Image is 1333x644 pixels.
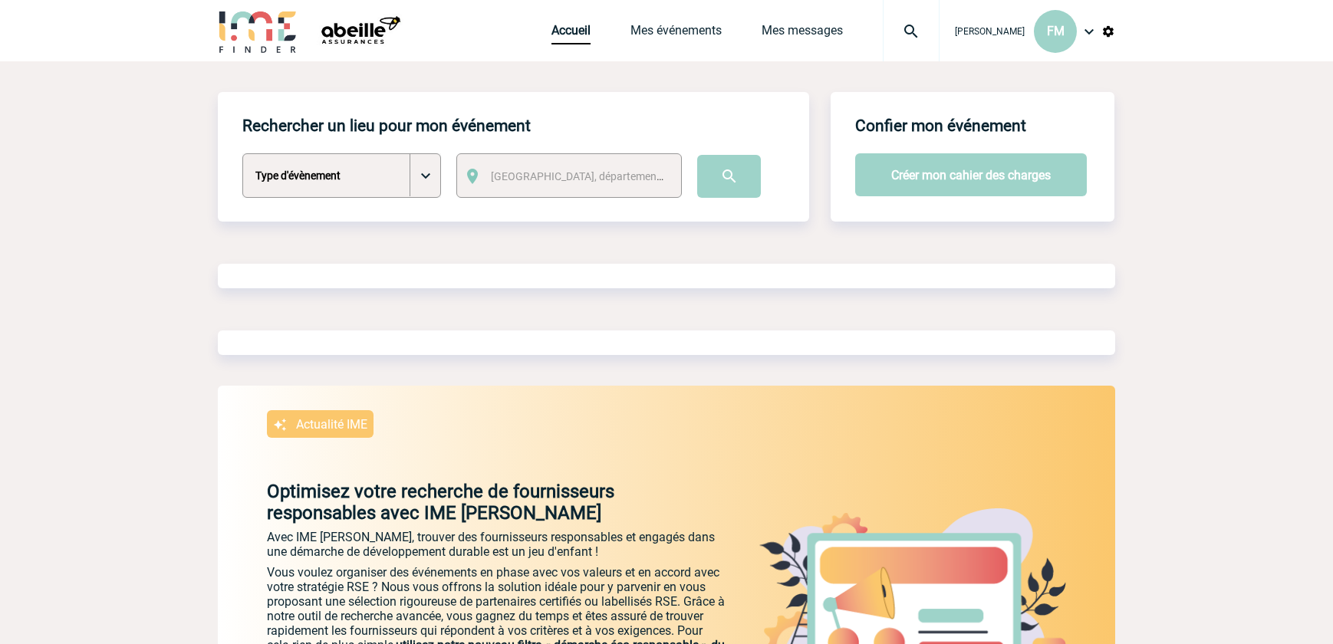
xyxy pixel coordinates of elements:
[218,481,727,524] p: Optimisez votre recherche de fournisseurs responsables avec IME [PERSON_NAME]
[955,26,1025,37] span: [PERSON_NAME]
[630,23,722,44] a: Mes événements
[267,530,727,559] p: Avec IME [PERSON_NAME], trouver des fournisseurs responsables et engagés dans une démarche de dév...
[218,9,298,53] img: IME-Finder
[551,23,591,44] a: Accueil
[1047,24,1065,38] span: FM
[296,417,367,432] p: Actualité IME
[762,23,843,44] a: Mes messages
[491,170,704,182] span: [GEOGRAPHIC_DATA], département, région...
[697,155,761,198] input: Submit
[242,117,531,135] h4: Rechercher un lieu pour mon événement
[855,153,1087,196] button: Créer mon cahier des charges
[855,117,1026,135] h4: Confier mon événement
